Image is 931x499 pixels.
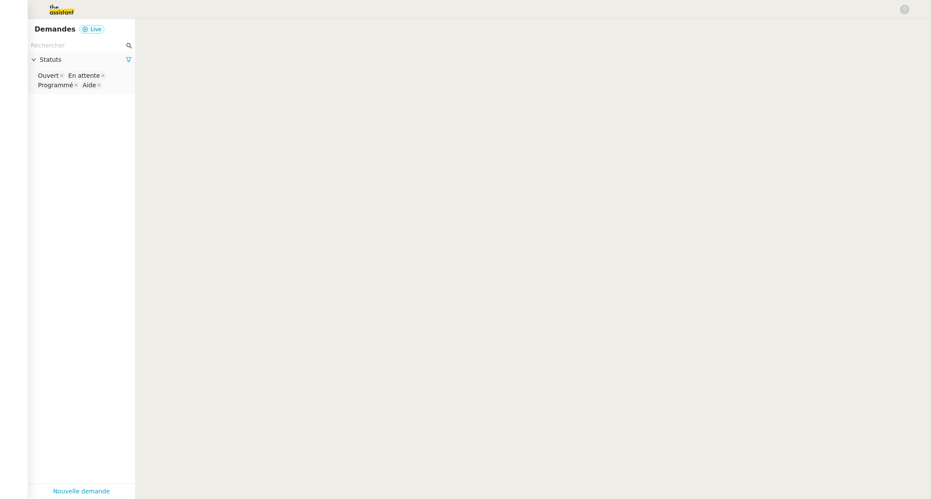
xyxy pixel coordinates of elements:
nz-select-item: Aide [80,81,102,89]
input: Rechercher [31,41,124,51]
div: Programmé [38,81,73,89]
nz-page-header-title: Demandes [35,23,76,35]
nz-select-item: Programmé [36,81,79,89]
a: Nouvelle demande [53,486,110,496]
div: Aide [83,81,96,89]
span: Live [91,26,102,32]
nz-select-item: En attente [66,71,106,80]
div: Statuts [28,51,135,68]
div: En attente [68,72,100,79]
span: Statuts [40,55,126,65]
nz-select-item: Ouvert [36,71,65,80]
div: Ouvert [38,72,59,79]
